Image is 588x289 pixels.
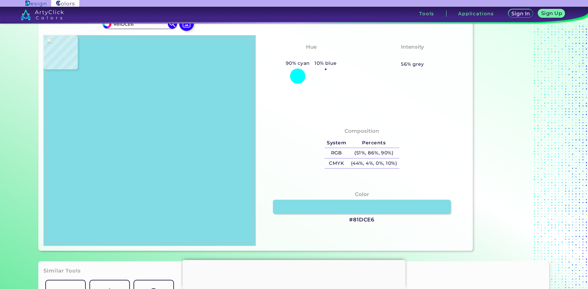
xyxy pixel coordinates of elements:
h4: Hue [306,43,317,51]
h5: Percents [349,138,399,148]
img: icon search [168,19,177,28]
h5: Sign In [512,11,529,16]
h5: (44%, 4%, 0%, 10%) [349,158,399,169]
h3: Similar Tools [43,267,81,275]
h4: Color [355,190,369,199]
input: type color.. [111,20,168,28]
h4: Intensity [401,43,424,51]
h5: CMYK [325,158,349,169]
h5: 10% blue [312,59,339,67]
h5: RGB [325,148,349,158]
img: logo_artyclick_colors_white.svg [21,9,64,20]
img: 048cd9a1-98de-42b1-a4cb-2003fb9e348d [47,38,253,243]
a: Sign In [509,10,532,17]
h3: Applications [458,11,494,16]
h5: 56% grey [401,60,424,68]
h5: 90% cyan [283,59,312,67]
h5: (51%, 86%, 90%) [349,148,399,158]
h3: Pastel [401,52,424,59]
a: Sign Up [539,10,564,17]
h4: Composition [345,127,379,135]
h5: Sign Up [542,11,561,16]
h3: #81DCE6 [349,216,375,224]
h3: Bluish Cyan [291,52,331,59]
iframe: Advertisement [183,260,405,287]
img: icon picture [179,16,194,31]
h5: System [325,138,349,148]
img: ArtyClick Design logo [25,1,46,6]
h3: Tools [419,11,434,16]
